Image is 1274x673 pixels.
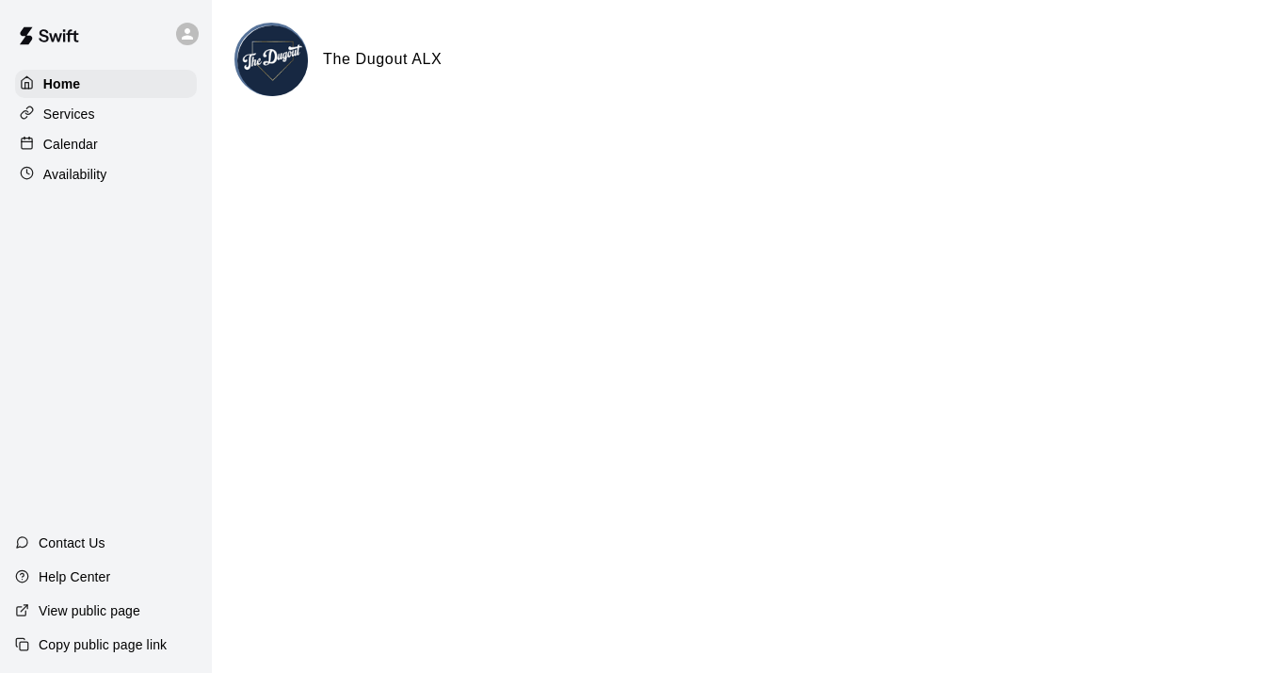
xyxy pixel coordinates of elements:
[15,70,197,98] a: Home
[15,160,197,189] a: Availability
[237,25,308,96] img: The Dugout ALX logo
[15,100,197,128] a: Services
[43,135,98,154] p: Calendar
[39,567,110,586] p: Help Center
[39,601,140,620] p: View public page
[43,105,95,123] p: Services
[15,130,197,158] a: Calendar
[323,47,442,72] h6: The Dugout ALX
[43,74,81,93] p: Home
[43,165,107,184] p: Availability
[39,635,167,654] p: Copy public page link
[39,533,105,552] p: Contact Us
